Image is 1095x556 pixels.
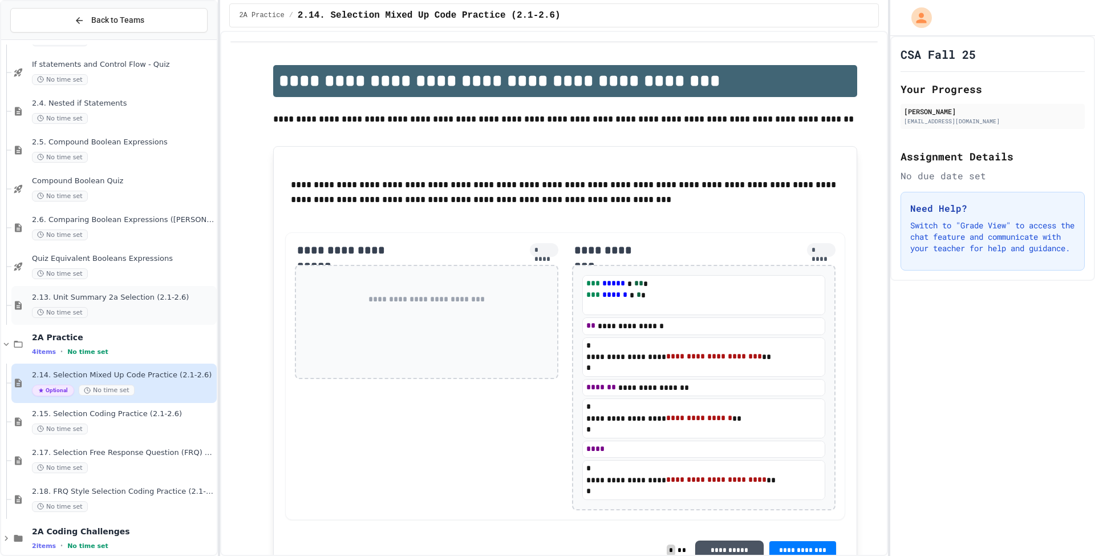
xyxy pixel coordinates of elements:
[32,74,88,85] span: No time set
[32,60,214,70] span: If statements and Control Flow - Quiz
[32,424,88,434] span: No time set
[289,11,293,20] span: /
[32,138,214,147] span: 2.5. Compound Boolean Expressions
[32,254,214,264] span: Quiz Equivalent Booleans Expressions
[32,99,214,108] span: 2.4. Nested if Statements
[904,117,1081,126] div: [EMAIL_ADDRESS][DOMAIN_NAME]
[904,106,1081,116] div: [PERSON_NAME]
[910,220,1075,254] p: Switch to "Grade View" to access the chat feature and communicate with your teacher for help and ...
[32,332,214,343] span: 2A Practice
[899,5,935,31] div: My Account
[32,229,88,240] span: No time set
[32,191,88,202] span: No time set
[910,202,1075,215] h3: Need Help?
[32,370,214,380] span: 2.14. Selection Mixed Up Code Practice (2.1-2.6)
[67,542,108,550] span: No time set
[901,169,1085,183] div: No due date set
[60,347,63,356] span: •
[32,307,88,318] span: No time set
[901,148,1085,164] h2: Assignment Details
[67,348,108,356] span: No time set
[32,176,214,186] span: Compound Boolean Quiz
[32,113,88,124] span: No time set
[239,11,284,20] span: 2A Practice
[901,81,1085,97] h2: Your Progress
[10,8,208,33] button: Back to Teams
[32,448,214,458] span: 2.17. Selection Free Response Question (FRQ) Game Practice (2.1-2.6)
[32,409,214,419] span: 2.15. Selection Coding Practice (2.1-2.6)
[32,526,214,537] span: 2A Coding Challenges
[32,152,88,163] span: No time set
[901,46,976,62] h1: CSA Fall 25
[298,9,561,22] span: 2.14. Selection Mixed Up Code Practice (2.1-2.6)
[32,348,56,356] span: 4 items
[32,385,74,396] span: Optional
[32,268,88,279] span: No time set
[32,542,56,550] span: 2 items
[91,14,144,26] span: Back to Teams
[32,293,214,303] span: 2.13. Unit Summary 2a Selection (2.1-2.6)
[32,215,214,225] span: 2.6. Comparing Boolean Expressions ([PERSON_NAME] Laws)
[32,487,214,497] span: 2.18. FRQ Style Selection Coding Practice (2.1-2.6)
[79,385,135,396] span: No time set
[32,501,88,512] span: No time set
[60,541,63,550] span: •
[32,462,88,473] span: No time set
